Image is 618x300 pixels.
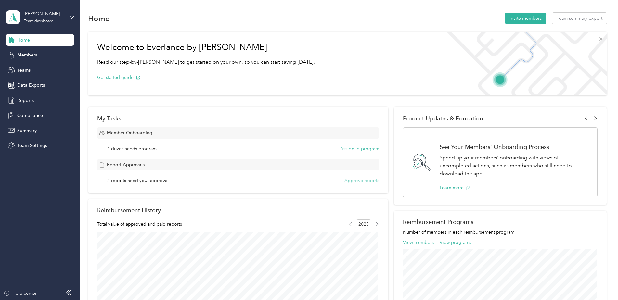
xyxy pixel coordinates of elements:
span: Compliance [17,112,43,119]
span: Teams [17,67,31,74]
p: Read our step-by-[PERSON_NAME] to get started on your own, so you can start saving [DATE]. [97,58,315,66]
div: Team dashboard [24,19,54,23]
h2: Reimbursement History [97,207,161,214]
span: Member Onboarding [107,130,152,136]
button: View programs [440,239,471,246]
p: Speed up your members' onboarding with views of uncompleted actions, such as members who still ne... [440,154,590,178]
span: Members [17,52,37,58]
span: 2025 [356,219,371,229]
span: Data Exports [17,82,45,89]
span: Summary [17,127,37,134]
h2: Reimbursement Programs [403,219,598,225]
button: View members [403,239,434,246]
span: Product Updates & Education [403,115,483,122]
button: Learn more [440,184,470,191]
button: Team summary export [552,13,607,24]
button: Help center [4,290,37,297]
div: [PERSON_NAME][EMAIL_ADDRESS][PERSON_NAME][DOMAIN_NAME] [24,10,64,17]
span: Report Approvals [107,161,145,168]
span: Team Settings [17,142,47,149]
span: Total value of approved and paid reports [97,221,182,228]
button: Assign to program [340,145,379,152]
div: My Tasks [97,115,379,122]
h1: Home [88,15,110,22]
iframe: Everlance-gr Chat Button Frame [582,264,618,300]
span: 1 driver needs program [107,145,157,152]
span: Home [17,37,30,44]
span: Reports [17,97,34,104]
button: Approve reports [344,177,379,184]
button: Get started guide [97,74,140,81]
p: Number of members in each reimbursement program. [403,229,598,236]
span: 2 reports need your approval [107,177,168,184]
button: Invite members [505,13,546,24]
h1: See Your Members' Onboarding Process [440,144,590,150]
img: Welcome to everlance [440,32,607,95]
h1: Welcome to Everlance by [PERSON_NAME] [97,42,315,53]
